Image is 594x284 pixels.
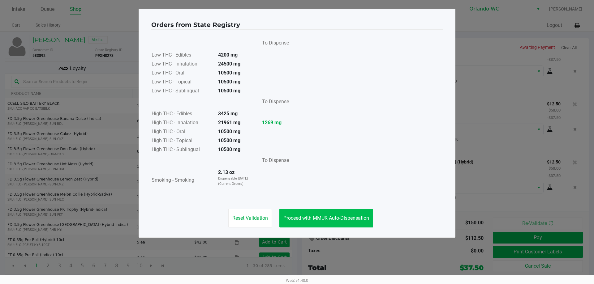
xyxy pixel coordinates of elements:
td: To Dispense [257,37,289,51]
strong: 1269 mg [262,119,289,126]
strong: 3425 mg [218,111,238,117]
td: Low THC - Inhalation [151,60,213,69]
td: High THC - Topical [151,137,213,146]
td: Smoking - Smoking [151,168,213,193]
strong: 10500 mg [218,129,240,134]
strong: 4200 mg [218,52,238,58]
button: Proceed with MMUR Auto-Dispensation [279,209,373,227]
td: Low THC - Oral [151,69,213,78]
td: High THC - Oral [151,128,213,137]
strong: 10500 mg [218,146,240,152]
span: Proceed with MMUR Auto-Dispensation [283,215,369,221]
td: Low THC - Edibles [151,51,213,60]
td: Low THC - Topical [151,78,213,87]
td: Low THC - Sublingual [151,87,213,96]
strong: 21961 mg [218,120,240,125]
td: High THC - Inhalation [151,119,213,128]
td: High THC - Sublingual [151,146,213,155]
strong: 10500 mg [218,79,240,85]
p: Dispensable [DATE] (Current Orders) [218,176,252,186]
strong: 24500 mg [218,61,240,67]
span: Web: v1.40.0 [286,278,308,283]
strong: 2.13 oz [218,169,235,175]
strong: 10500 mg [218,138,240,143]
button: Reset Validation [228,209,272,227]
td: High THC - Edibles [151,110,213,119]
strong: 10500 mg [218,70,240,76]
td: To Dispense [257,96,289,110]
span: Reset Validation [232,215,268,221]
h4: Orders from State Registry [151,20,240,29]
strong: 10500 mg [218,88,240,94]
td: To Dispense [257,155,289,168]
